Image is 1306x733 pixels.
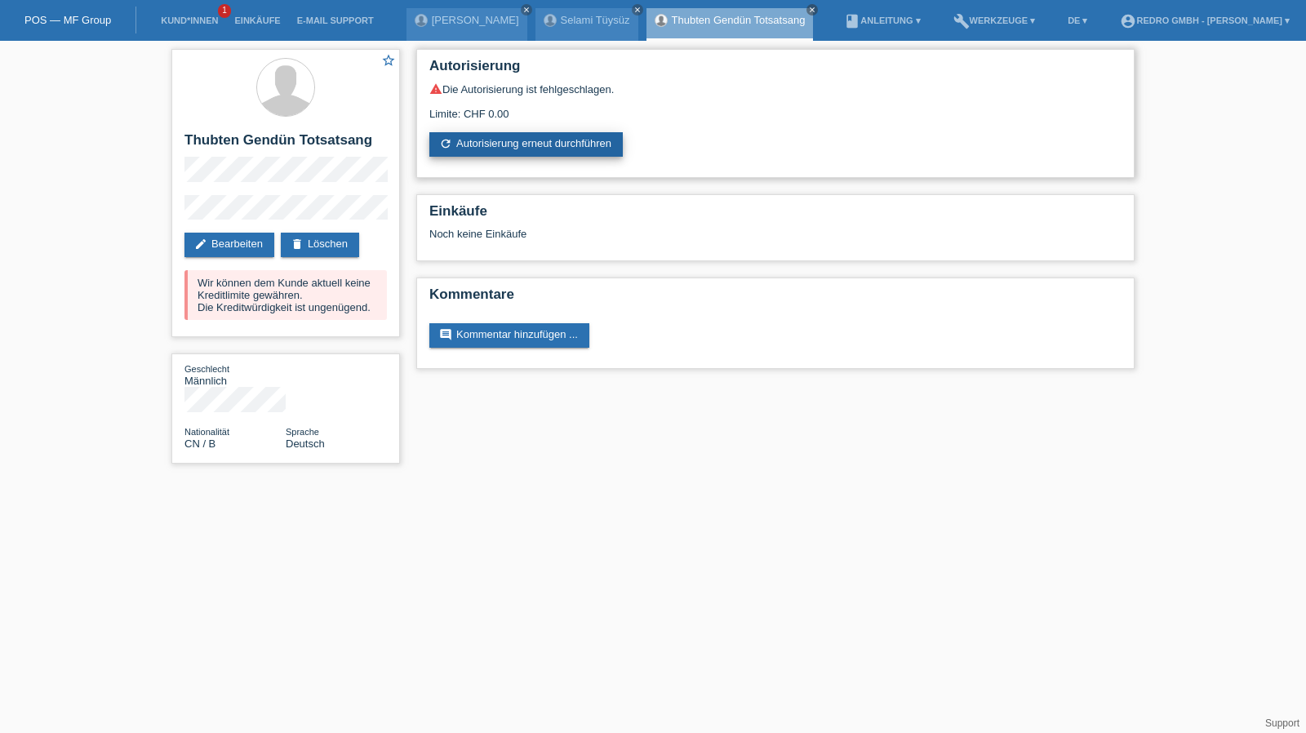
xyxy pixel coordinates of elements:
a: [PERSON_NAME] [432,14,519,26]
div: Wir können dem Kunde aktuell keine Kreditlimite gewähren. Die Kreditwürdigkeit ist ungenügend. [184,270,387,320]
i: edit [194,238,207,251]
a: POS — MF Group [24,14,111,26]
a: Einkäufe [226,16,288,25]
div: Die Autorisierung ist fehlgeschlagen. [429,82,1122,96]
a: E-Mail Support [289,16,382,25]
a: editBearbeiten [184,233,274,257]
h2: Kommentare [429,287,1122,311]
i: account_circle [1120,13,1136,29]
span: Nationalität [184,427,229,437]
div: Noch keine Einkäufe [429,228,1122,252]
i: warning [429,82,442,96]
i: close [633,6,642,14]
h2: Autorisierung [429,58,1122,82]
a: close [806,4,818,16]
div: Limite: CHF 0.00 [429,96,1122,120]
i: comment [439,328,452,341]
span: Deutsch [286,438,325,450]
i: book [844,13,860,29]
a: buildWerkzeuge ▾ [945,16,1044,25]
span: China / B / 16.06.2002 [184,438,215,450]
span: Sprache [286,427,319,437]
a: account_circleRedro GmbH - [PERSON_NAME] ▾ [1112,16,1298,25]
a: close [632,4,643,16]
h2: Einkäufe [429,203,1122,228]
i: star_border [381,53,396,68]
i: close [808,6,816,14]
i: build [953,13,970,29]
h2: Thubten Gendün Totsatsang [184,132,387,157]
i: delete [291,238,304,251]
a: bookAnleitung ▾ [836,16,928,25]
a: Thubten Gendün Totsatsang [672,14,806,26]
div: Männlich [184,362,286,387]
i: close [522,6,531,14]
a: star_border [381,53,396,70]
span: 1 [218,4,231,18]
i: refresh [439,137,452,150]
a: Selami Tüysüz [561,14,630,26]
a: Support [1265,717,1299,729]
a: deleteLöschen [281,233,359,257]
a: close [521,4,532,16]
a: commentKommentar hinzufügen ... [429,323,589,348]
a: refreshAutorisierung erneut durchführen [429,132,623,157]
a: DE ▾ [1059,16,1095,25]
span: Geschlecht [184,364,229,374]
a: Kund*innen [153,16,226,25]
